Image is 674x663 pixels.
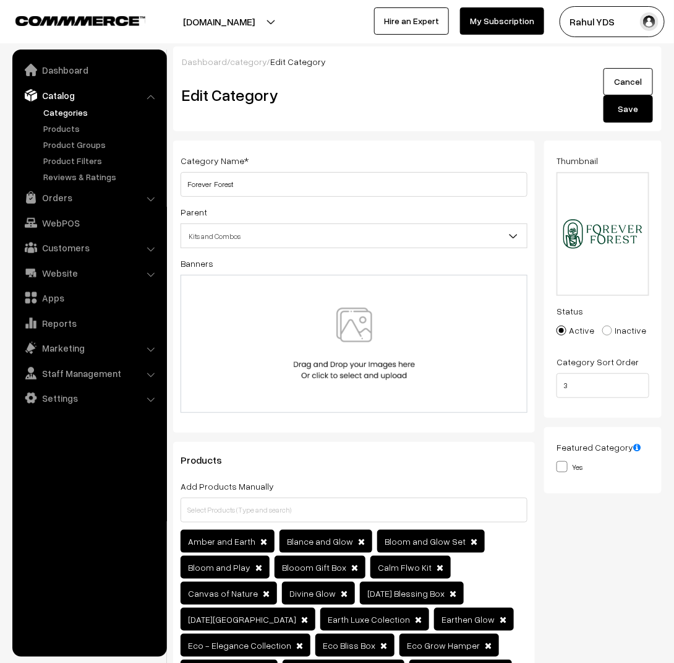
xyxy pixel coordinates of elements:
[182,55,653,68] div: / /
[557,460,582,473] label: Yes
[15,12,124,27] a: COMMMERCE
[15,287,163,309] a: Apps
[15,362,163,384] a: Staff Management
[15,186,163,209] a: Orders
[181,154,249,167] label: Category Name
[378,562,432,573] span: Calm Flwo Kit
[15,312,163,334] a: Reports
[188,562,250,573] span: Bloom and Play
[15,84,163,106] a: Catalog
[182,85,531,105] h2: Edit Category
[15,337,163,359] a: Marketing
[557,441,641,454] label: Featured Category
[323,640,375,651] span: Eco Bliss Box
[182,56,227,67] a: Dashboard
[181,223,527,248] span: Kits and Combos
[367,588,445,599] span: [DATE] Blessing Box
[557,355,639,368] label: Category Sort Order
[15,212,163,234] a: WebPOS
[289,588,336,599] span: Divine Glow
[15,387,163,409] a: Settings
[557,373,649,398] input: Enter Number
[557,154,598,167] label: Thumbnail
[40,122,163,135] a: Products
[188,640,291,651] span: Eco - Elegance Collection
[328,614,410,625] span: Earth Luxe Colection
[140,6,298,37] button: [DOMAIN_NAME]
[560,6,665,37] button: Rahul YDS
[181,172,527,197] input: Category Name
[557,305,583,318] label: Status
[557,324,594,337] label: Active
[40,106,163,119] a: Categories
[188,614,296,625] span: [DATE][GEOGRAPHIC_DATA]
[442,614,495,625] span: Earthen Glow
[604,68,653,95] a: Cancel
[602,324,646,337] label: Inactive
[282,562,346,573] span: Blooom Gift Box
[640,12,659,31] img: user
[15,262,163,284] a: Website
[181,257,213,270] label: Banners
[40,138,163,151] a: Product Groups
[604,95,653,123] button: Save
[15,236,163,259] a: Customers
[15,16,145,25] img: COMMMERCE
[188,588,258,599] span: Canvas of Nature
[181,206,207,219] label: Parent
[181,480,274,493] label: Add Products Manually
[181,454,237,466] span: Products
[40,170,163,183] a: Reviews & Ratings
[181,498,527,522] input: Select Products (Type and search)
[15,59,163,81] a: Dashboard
[385,536,466,547] span: Bloom and Glow Set
[230,56,267,67] a: category
[181,225,527,247] span: Kits and Combos
[270,56,326,67] span: Edit Category
[188,536,255,547] span: Amber and Earth
[374,7,449,35] a: Hire an Expert
[287,536,353,547] span: Blance and Glow
[407,640,480,651] span: Eco Grow Hamper
[40,154,163,167] a: Product Filters
[460,7,544,35] a: My Subscription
